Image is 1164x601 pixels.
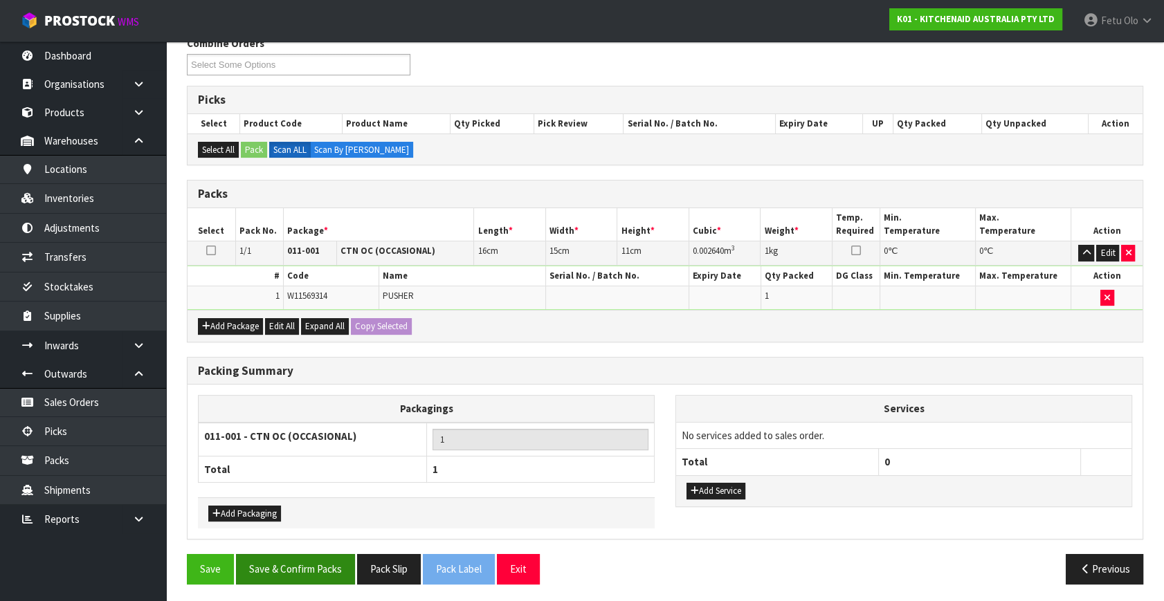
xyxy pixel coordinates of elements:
small: WMS [118,15,139,28]
span: 1/1 [239,245,251,257]
td: No services added to sales order. [676,422,1131,448]
h3: Picks [198,93,1132,107]
button: Pack Label [423,554,495,584]
th: Width [545,208,617,241]
span: 0 [884,245,888,257]
th: Min. Temperature [880,266,976,286]
th: DG Class [833,266,880,286]
span: Olo [1124,14,1138,27]
span: PUSHER [383,290,414,302]
th: Code [283,266,379,286]
th: Pick Review [534,114,624,133]
button: Previous [1066,554,1143,584]
a: K01 - KITCHENAID AUSTRALIA PTY LTD [889,8,1062,30]
span: ProStock [44,12,115,30]
strong: 011-001 [287,245,320,257]
button: Copy Selected [351,318,412,335]
span: Pack [187,26,1143,595]
strong: K01 - KITCHENAID AUSTRALIA PTY LTD [897,13,1055,25]
button: Pack Slip [357,554,421,584]
button: Add Service [686,483,745,499]
span: 11 [621,245,629,257]
td: ℃ [975,241,1071,266]
img: cube-alt.png [21,12,38,29]
button: Edit All [265,318,299,335]
label: Scan ALL [269,142,311,158]
button: Exit [497,554,540,584]
th: UP [863,114,893,133]
th: Action [1088,114,1143,133]
th: # [188,266,283,286]
span: 1 [433,463,438,476]
label: Scan By [PERSON_NAME] [310,142,413,158]
span: W11569314 [287,290,327,302]
th: Qty Unpacked [981,114,1088,133]
th: Total [199,456,427,482]
th: Services [676,396,1131,422]
button: Select All [198,142,239,158]
th: Packagings [199,396,655,423]
th: Expiry Date [776,114,863,133]
th: Length [474,208,546,241]
th: Select [188,114,240,133]
th: Cubic [689,208,761,241]
td: cm [474,241,546,266]
span: 0.002640 [693,245,724,257]
th: Weight [761,208,833,241]
th: Height [617,208,689,241]
span: 15 [549,245,558,257]
th: Serial No. / Batch No. [624,114,776,133]
sup: 3 [731,243,735,252]
span: 1 [765,290,769,302]
td: cm [545,241,617,266]
button: Edit [1096,245,1119,261]
span: 16 [478,245,486,257]
td: ℃ [880,241,975,266]
span: 0 [979,245,983,257]
span: 0 [884,455,890,468]
th: Package [283,208,474,241]
span: Expand All [305,320,345,332]
th: Action [1071,266,1143,286]
th: Total [676,449,878,475]
th: Min. Temperature [880,208,975,241]
td: cm [617,241,689,266]
th: Select [188,208,235,241]
th: Qty Packed [893,114,981,133]
th: Name [379,266,546,286]
button: Expand All [301,318,349,335]
button: Pack [241,142,267,158]
th: Max. Temperature [975,208,1071,241]
strong: 011-001 - CTN OC (OCCASIONAL) [204,429,356,443]
th: Temp. Required [832,208,880,241]
span: 1 [275,290,280,302]
span: 1 [764,245,768,257]
th: Product Code [240,114,343,133]
th: Expiry Date [689,266,761,286]
th: Max. Temperature [976,266,1071,286]
th: Serial No. / Batch No. [546,266,689,286]
button: Add Packaging [208,506,281,522]
button: Save & Confirm Packs [236,554,355,584]
h3: Packs [198,187,1132,201]
strong: CTN OC (OCCASIONAL) [340,245,435,257]
h3: Packing Summary [198,364,1132,378]
td: kg [761,241,833,266]
th: Qty Packed [761,266,833,286]
th: Pack No. [235,208,283,241]
td: m [689,241,761,266]
th: Product Name [342,114,450,133]
th: Action [1071,208,1143,241]
th: Qty Picked [450,114,534,133]
span: Fetu [1101,14,1122,27]
button: Save [187,554,234,584]
label: Combine Orders [187,36,264,50]
button: Add Package [198,318,263,335]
